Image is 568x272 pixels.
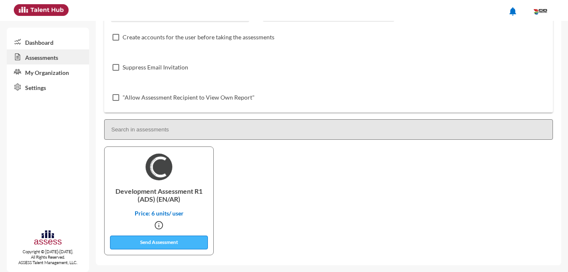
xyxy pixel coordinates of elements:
[110,236,208,249] button: Send Assessment
[123,92,255,103] span: "Allow Assessment Recipient to View Own Report"
[111,180,207,210] p: Development Assessment R1 (ADS) (EN/AR)
[7,49,89,64] a: Assessments
[7,80,89,95] a: Settings
[7,249,89,265] p: Copyright © [DATE]-[DATE]. All Rights Reserved. ASSESS Talent Management, LLC.
[508,6,518,16] mat-icon: notifications
[111,210,207,217] p: Price: 6 units/ user
[123,32,274,42] span: Create accounts for the user before taking the assessments
[123,62,188,72] span: Suppress Email Invitation
[7,64,89,80] a: My Organization
[104,119,553,140] input: Search in assessments
[33,229,62,247] img: assesscompany-logo.png
[7,34,89,49] a: Dashboard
